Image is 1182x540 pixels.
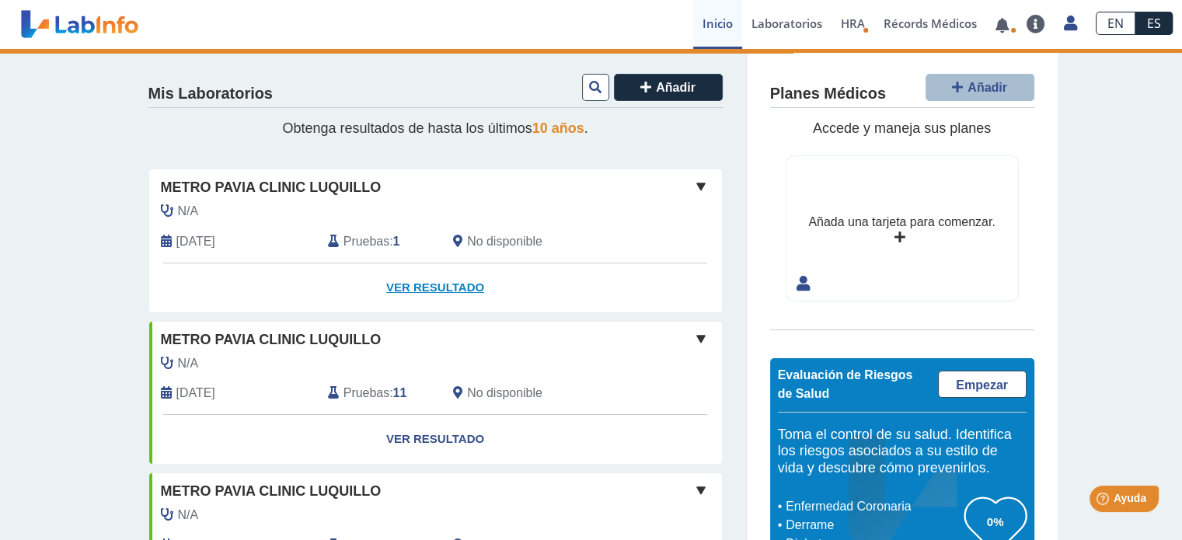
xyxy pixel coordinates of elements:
a: EN [1096,12,1135,35]
iframe: Help widget launcher [1044,479,1165,523]
span: No disponible [467,384,542,402]
a: Ver Resultado [149,415,722,464]
span: 2024-06-12 [176,384,215,402]
span: N/A [178,202,199,221]
div: : [316,232,441,251]
a: ES [1135,12,1173,35]
span: 10 años [532,120,584,136]
span: Obtenga resultados de hasta los últimos . [282,120,588,136]
a: Ver Resultado [149,263,722,312]
h5: Toma el control de su salud. Identifica los riesgos asociados a su estilo de vida y descubre cómo... [778,427,1027,477]
li: Derrame [782,516,964,535]
span: Empezar [956,378,1008,392]
h4: Mis Laboratorios [148,85,273,103]
span: Metro Pavia Clinic Luquillo [161,329,382,350]
a: Empezar [938,371,1027,398]
span: HRA [841,16,865,31]
div: : [316,384,441,402]
span: Evaluación de Riesgos de Salud [778,368,913,400]
span: Añadir [656,81,696,94]
span: Metro Pavia Clinic Luquillo [161,177,382,198]
span: Añadir [968,81,1007,94]
span: Accede y maneja sus planes [813,120,991,136]
span: Pruebas [343,232,389,251]
li: Enfermedad Coronaria [782,497,964,516]
h4: Planes Médicos [770,85,886,103]
span: N/A [178,506,199,524]
b: 1 [393,235,400,248]
span: Metro Pavia Clinic Luquillo [161,481,382,502]
span: N/A [178,354,199,373]
h3: 0% [964,512,1027,531]
span: 2025-08-18 [176,232,215,251]
button: Añadir [614,74,723,101]
span: No disponible [467,232,542,251]
span: Pruebas [343,384,389,402]
div: Añada una tarjeta para comenzar. [808,213,995,232]
button: Añadir [926,74,1034,101]
b: 11 [393,386,407,399]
